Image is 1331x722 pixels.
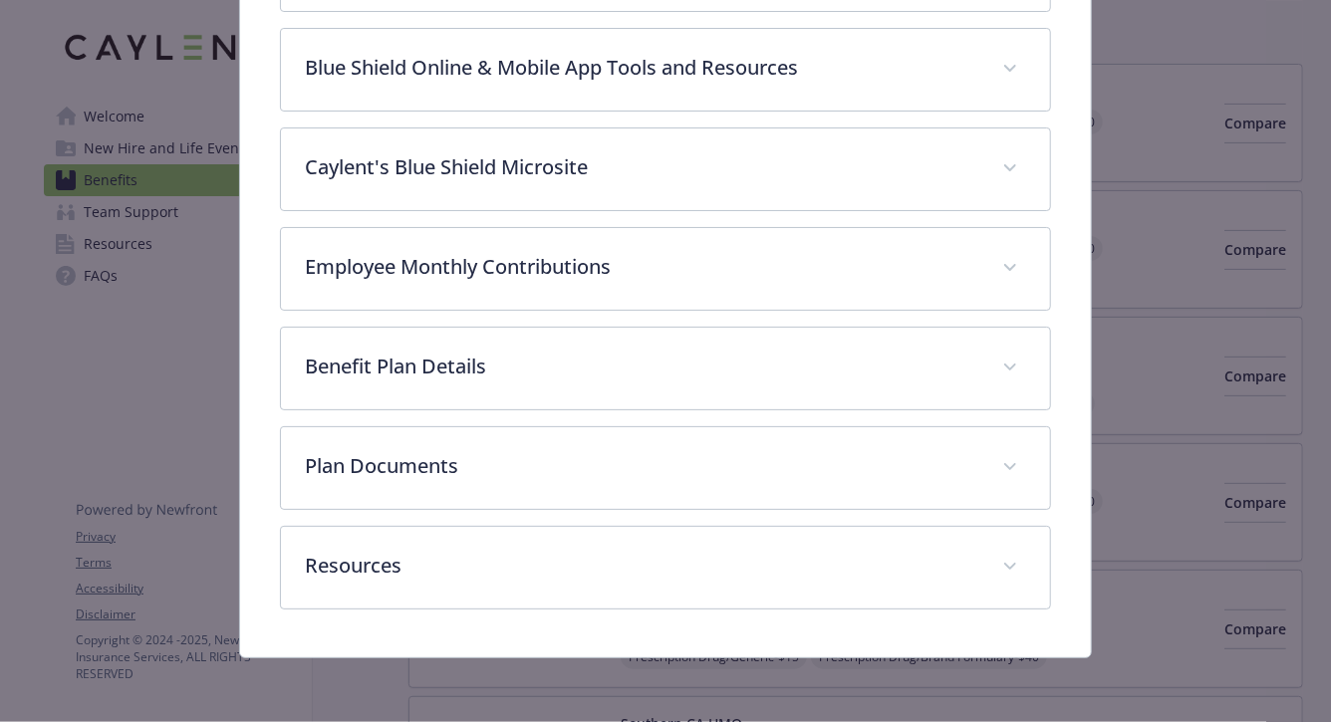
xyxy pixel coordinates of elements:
[281,128,1049,210] div: Caylent's Blue Shield Microsite
[305,352,977,381] p: Benefit Plan Details
[281,29,1049,111] div: Blue Shield Online & Mobile App Tools and Resources
[281,427,1049,509] div: Plan Documents
[281,228,1049,310] div: Employee Monthly Contributions
[281,527,1049,608] div: Resources
[305,252,977,282] p: Employee Monthly Contributions
[281,328,1049,409] div: Benefit Plan Details
[305,551,977,581] p: Resources
[305,152,977,182] p: Caylent's Blue Shield Microsite
[305,53,977,83] p: Blue Shield Online & Mobile App Tools and Resources
[305,451,977,481] p: Plan Documents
